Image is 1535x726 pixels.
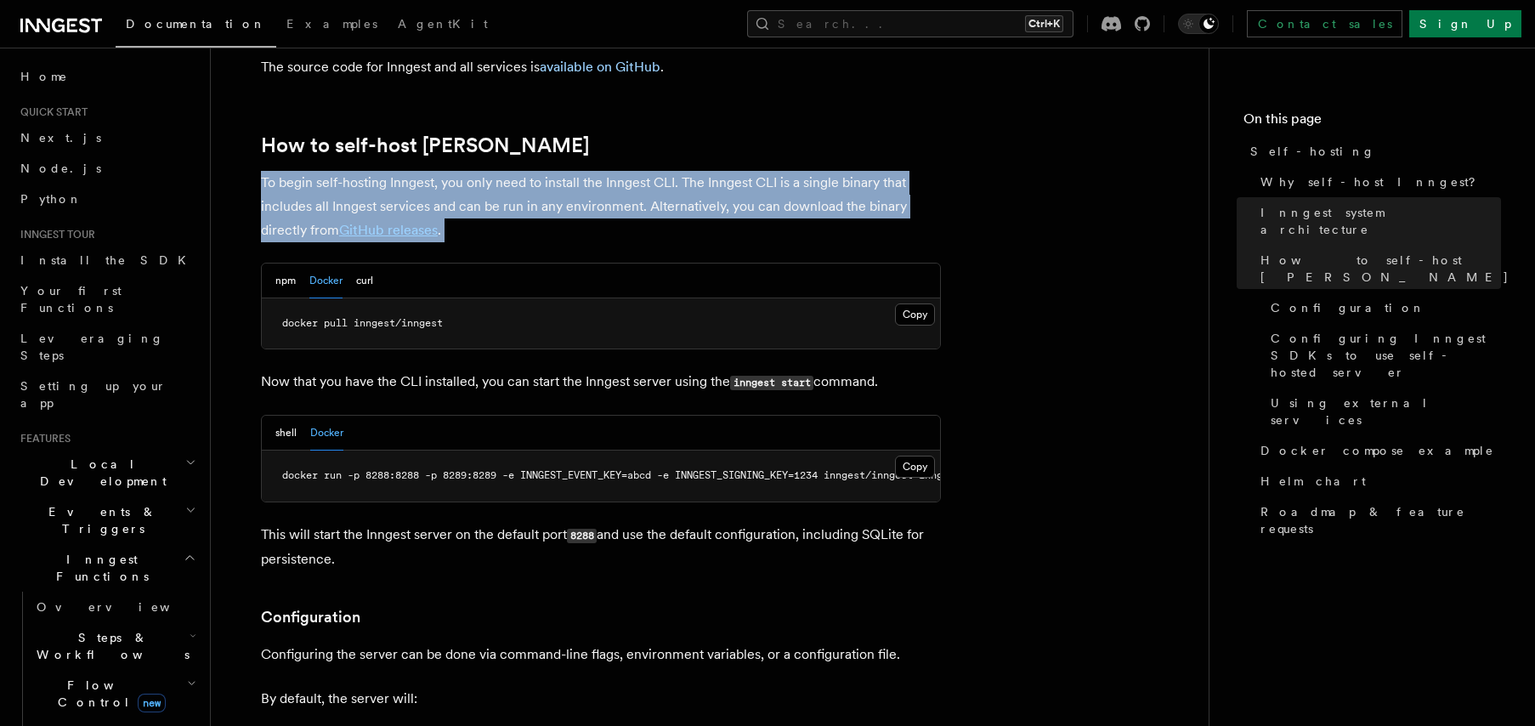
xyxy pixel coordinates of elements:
[730,376,813,390] code: inngest start
[1264,323,1501,388] a: Configuring Inngest SDKs to use self-hosted server
[1254,245,1501,292] a: How to self-host [PERSON_NAME]
[1250,143,1375,160] span: Self-hosting
[1271,330,1501,381] span: Configuring Inngest SDKs to use self-hosted server
[14,371,200,418] a: Setting up your app
[14,105,88,119] span: Quick start
[261,171,941,242] p: To begin self-hosting Inngest, you only need to install the Inngest CLI. The Inngest CLI is a sin...
[14,184,200,214] a: Python
[275,416,297,451] button: shell
[1260,204,1501,238] span: Inngest system architecture
[1247,10,1402,37] a: Contact sales
[30,677,187,711] span: Flow Control
[339,222,438,238] a: GitHub releases
[20,332,164,362] span: Leveraging Steps
[37,600,212,614] span: Overview
[30,670,200,717] button: Flow Controlnew
[14,496,200,544] button: Events & Triggers
[286,17,377,31] span: Examples
[1025,15,1063,32] kbd: Ctrl+K
[14,245,200,275] a: Install the SDK
[14,544,200,592] button: Inngest Functions
[14,456,185,490] span: Local Development
[20,68,68,85] span: Home
[14,228,95,241] span: Inngest tour
[1260,173,1487,190] span: Why self-host Inngest?
[14,449,200,496] button: Local Development
[1264,292,1501,323] a: Configuration
[1243,136,1501,167] a: Self-hosting
[1260,442,1494,459] span: Docker compose example
[138,694,166,712] span: new
[261,605,360,629] a: Configuration
[1178,14,1219,34] button: Toggle dark mode
[20,253,196,267] span: Install the SDK
[309,264,343,298] button: Docker
[261,370,941,394] p: Now that you have the CLI installed, you can start the Inngest server using the command.
[1264,388,1501,435] a: Using external services
[1260,252,1510,286] span: How to self-host [PERSON_NAME]
[282,317,443,329] span: docker pull inngest/inngest
[1260,473,1366,490] span: Helm chart
[310,416,343,451] button: Docker
[388,5,498,46] a: AgentKit
[30,622,200,670] button: Steps & Workflows
[14,61,200,92] a: Home
[261,643,941,666] p: Configuring the server can be done via command-line flags, environment variables, or a configurat...
[30,592,200,622] a: Overview
[398,17,488,31] span: AgentKit
[540,59,660,75] a: available on GitHub
[747,10,1073,37] button: Search...Ctrl+K
[1254,466,1501,496] a: Helm chart
[261,687,941,711] p: By default, the server will:
[14,503,185,537] span: Events & Triggers
[14,432,71,445] span: Features
[895,303,935,326] button: Copy
[567,529,597,543] code: 8288
[116,5,276,48] a: Documentation
[14,323,200,371] a: Leveraging Steps
[261,523,941,571] p: This will start the Inngest server on the default port and use the default configuration, includi...
[1409,10,1521,37] a: Sign Up
[20,131,101,145] span: Next.js
[895,456,935,478] button: Copy
[1254,197,1501,245] a: Inngest system architecture
[1254,496,1501,544] a: Roadmap & feature requests
[1271,299,1425,316] span: Configuration
[20,192,82,206] span: Python
[14,551,184,585] span: Inngest Functions
[14,275,200,323] a: Your first Functions
[276,5,388,46] a: Examples
[20,379,167,410] span: Setting up your app
[30,629,190,663] span: Steps & Workflows
[14,122,200,153] a: Next.js
[1254,167,1501,197] a: Why self-host Inngest?
[1271,394,1501,428] span: Using external services
[20,284,122,315] span: Your first Functions
[1260,503,1501,537] span: Roadmap & feature requests
[1243,109,1501,136] h4: On this page
[14,153,200,184] a: Node.js
[1254,435,1501,466] a: Docker compose example
[20,162,101,175] span: Node.js
[261,133,589,157] a: How to self-host [PERSON_NAME]
[282,469,996,481] span: docker run -p 8288:8288 -p 8289:8289 -e INNGEST_EVENT_KEY=abcd -e INNGEST_SIGNING_KEY=1234 innges...
[261,55,941,79] p: The source code for Inngest and all services is .
[356,264,373,298] button: curl
[275,264,296,298] button: npm
[126,17,266,31] span: Documentation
